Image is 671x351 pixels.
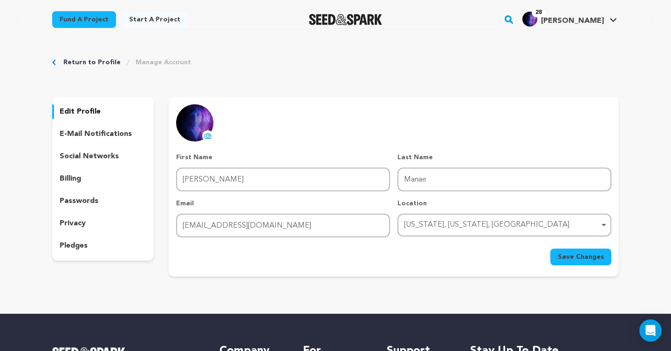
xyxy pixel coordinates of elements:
button: edit profile [52,104,154,119]
a: Return to Profile [63,58,121,67]
a: Anna M.'s Profile [520,10,619,27]
a: Seed&Spark Homepage [309,14,382,25]
button: pledges [52,238,154,253]
p: Location [397,199,611,208]
div: Breadcrumb [52,58,619,67]
a: Manage Account [136,58,191,67]
span: [PERSON_NAME] [541,17,604,25]
p: social networks [60,151,119,162]
a: Fund a project [52,11,116,28]
a: Start a project [122,11,188,28]
span: 28 [532,8,546,17]
img: 162372f1c1f84888.png [522,12,537,27]
img: Seed&Spark Logo Dark Mode [309,14,382,25]
p: Email [176,199,390,208]
input: First Name [176,168,390,191]
p: Last Name [397,153,611,162]
span: Anna M.'s Profile [520,10,619,29]
p: privacy [60,218,86,229]
button: passwords [52,194,154,209]
p: pledges [60,240,88,251]
p: e-mail notifications [60,128,132,140]
div: Open Intercom Messenger [639,319,662,342]
p: passwords [60,196,98,207]
button: billing [52,171,154,186]
div: Anna M.'s Profile [522,12,604,27]
input: Email [176,214,390,237]
p: billing [60,173,81,184]
button: Save Changes [550,249,611,265]
button: privacy [52,216,154,231]
button: social networks [52,149,154,164]
input: Last Name [397,168,611,191]
span: Save Changes [558,252,604,262]
div: [US_STATE], [US_STATE], [GEOGRAPHIC_DATA] [404,218,599,232]
p: First Name [176,153,390,162]
button: e-mail notifications [52,127,154,142]
p: edit profile [60,106,101,117]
